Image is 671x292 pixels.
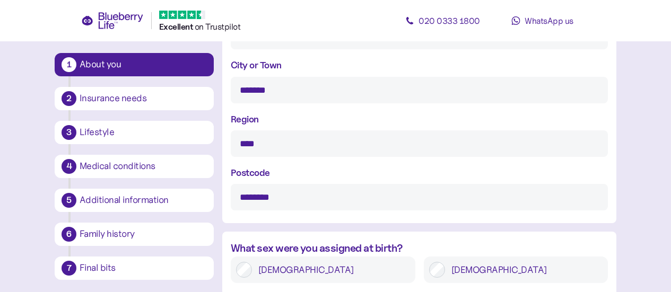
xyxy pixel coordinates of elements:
div: Lifestyle [80,128,207,137]
div: 4 [62,159,76,174]
label: Region [231,112,259,126]
button: 6Family history [55,223,214,246]
label: Postcode [231,165,270,180]
button: 4Medical conditions [55,155,214,178]
button: 2Insurance needs [55,87,214,110]
div: Medical conditions [80,162,207,171]
div: 6 [62,227,76,242]
div: Additional information [80,196,207,205]
label: [DEMOGRAPHIC_DATA] [445,262,603,278]
div: 7 [62,261,76,276]
a: WhatsApp us [495,10,590,31]
span: Excellent ️ [159,22,195,32]
div: About you [80,60,207,69]
div: What sex were you assigned at birth? [231,240,608,256]
span: WhatsApp us [525,15,573,26]
div: 3 [62,125,76,140]
div: 2 [62,91,76,106]
div: 5 [62,193,76,208]
button: 5Additional information [55,189,214,212]
a: 020 0333 1800 [395,10,491,31]
label: [DEMOGRAPHIC_DATA] [252,262,410,278]
div: Family history [80,229,207,239]
button: 3Lifestyle [55,121,214,144]
div: Final bits [80,263,207,273]
div: 1 [62,57,76,72]
button: 1About you [55,53,214,76]
div: Insurance needs [80,94,207,103]
span: 020 0333 1800 [419,15,480,26]
button: 7Final bits [55,256,214,280]
span: on Trustpilot [195,21,241,32]
label: City or Town [231,58,282,72]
